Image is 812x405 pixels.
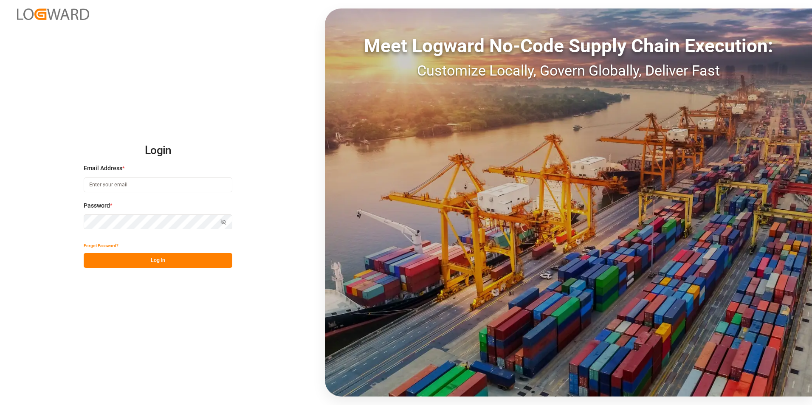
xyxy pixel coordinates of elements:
[17,8,89,20] img: Logward_new_orange.png
[84,201,110,210] span: Password
[325,60,812,82] div: Customize Locally, Govern Globally, Deliver Fast
[325,32,812,60] div: Meet Logward No-Code Supply Chain Execution:
[84,137,232,164] h2: Login
[84,253,232,268] button: Log In
[84,238,118,253] button: Forgot Password?
[84,164,122,173] span: Email Address
[84,177,232,192] input: Enter your email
